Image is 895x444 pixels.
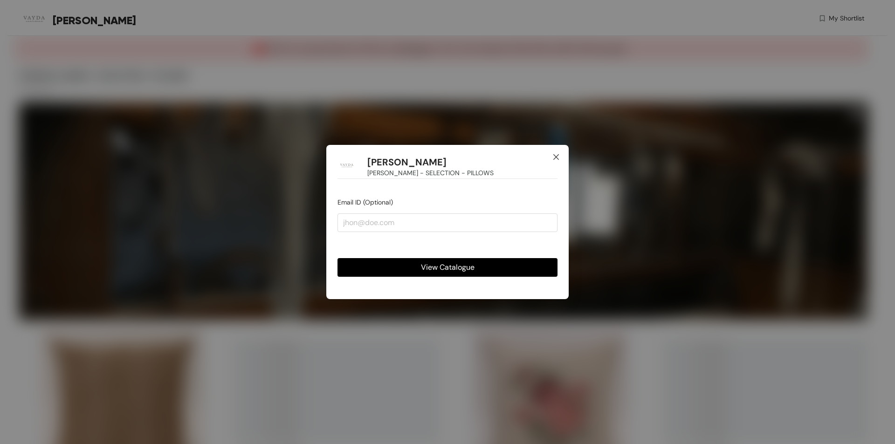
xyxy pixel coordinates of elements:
h1: [PERSON_NAME] [367,157,447,168]
input: jhon@doe.com [337,213,558,232]
button: View Catalogue [337,258,558,277]
span: Email ID (Optional) [337,198,393,206]
span: [PERSON_NAME] - SELECTION - PILLOWS [367,168,494,178]
img: Buyer Portal [337,156,356,175]
button: Close [544,145,569,170]
span: View Catalogue [421,261,475,273]
span: close [552,153,560,161]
